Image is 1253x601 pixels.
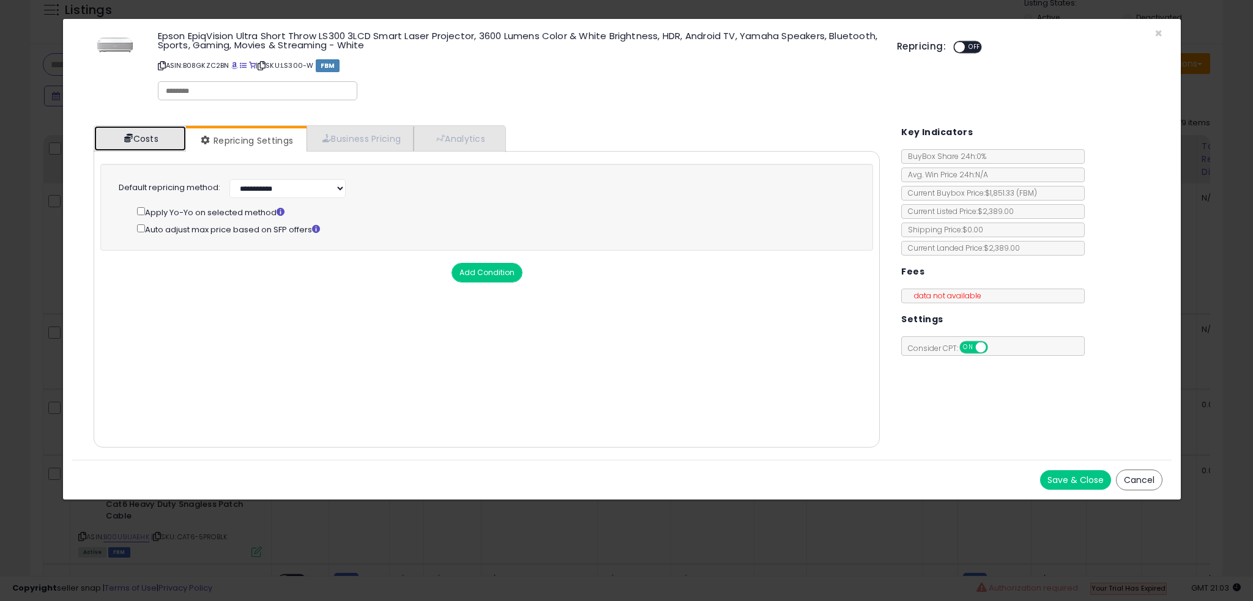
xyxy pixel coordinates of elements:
[137,205,852,219] div: Apply Yo-Yo on selected method
[240,61,247,70] a: All offer listings
[316,59,340,72] span: FBM
[1016,188,1037,198] span: ( FBM )
[158,56,879,75] p: ASIN: B08GKZC2BN | SKU: LS300-W
[961,342,976,353] span: ON
[902,206,1014,216] span: Current Listed Price: $2,389.00
[231,61,238,70] a: BuyBox page
[1116,470,1162,490] button: Cancel
[452,263,522,282] button: Add Condition
[186,128,306,153] a: Repricing Settings
[94,126,186,151] a: Costs
[137,222,852,236] div: Auto adjust max price based on SFP offers
[119,182,220,194] label: Default repricing method:
[902,343,1004,353] span: Consider CPT:
[902,224,983,235] span: Shipping Price: $0.00
[902,151,986,161] span: BuyBox Share 24h: 0%
[902,243,1020,253] span: Current Landed Price: $2,389.00
[901,264,924,279] h5: Fees
[908,290,981,301] span: data not available
[1154,24,1162,42] span: ×
[965,42,984,53] span: OFF
[307,126,414,151] a: Business Pricing
[97,31,133,59] img: 31cUzVmwH9L._SL60_.jpg
[986,342,1006,353] span: OFF
[901,125,973,140] h5: Key Indicators
[901,312,943,327] h5: Settings
[414,126,504,151] a: Analytics
[249,61,256,70] a: Your listing only
[985,188,1037,198] span: $1,851.33
[1040,470,1111,490] button: Save & Close
[902,188,1037,198] span: Current Buybox Price:
[897,42,946,51] h5: Repricing:
[158,31,879,50] h3: Epson EpiqVision Ultra Short Throw LS300 3LCD Smart Laser Projector, 3600 Lumens Color & White Br...
[902,169,988,180] span: Avg. Win Price 24h: N/A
